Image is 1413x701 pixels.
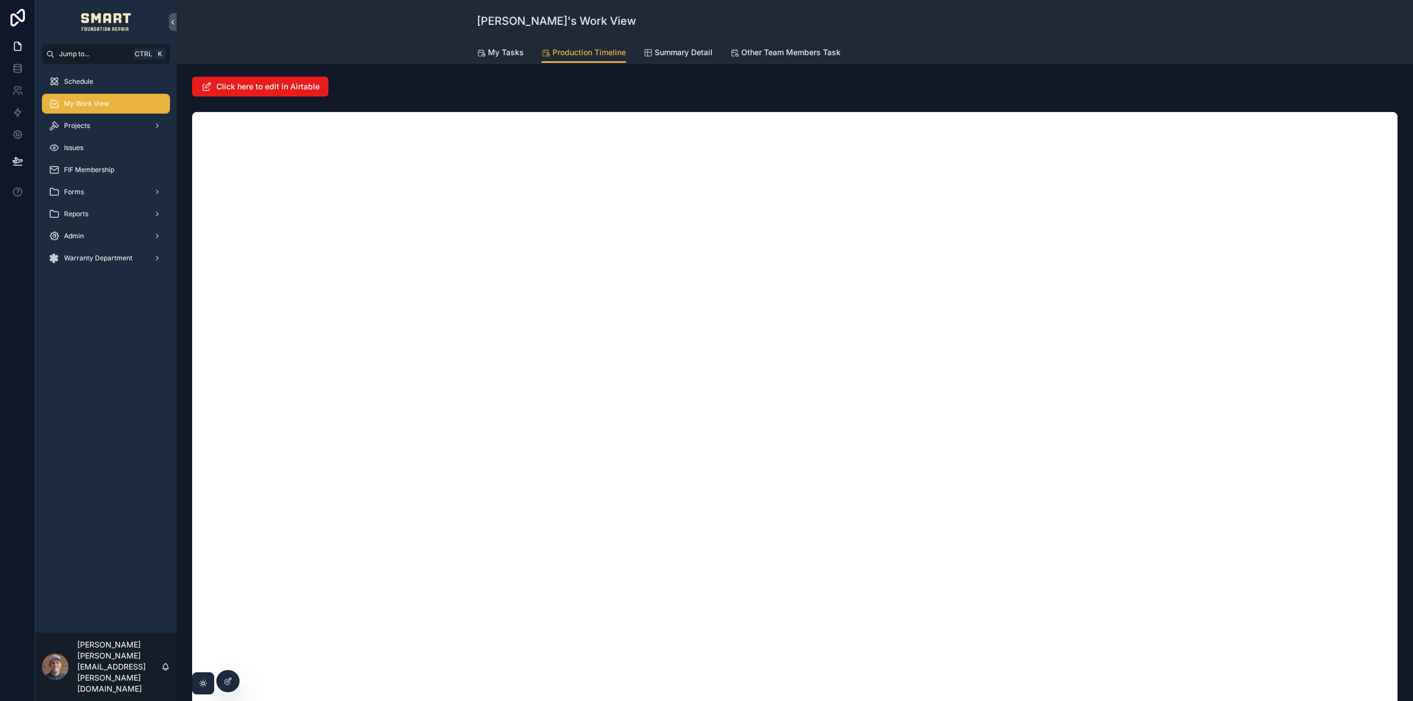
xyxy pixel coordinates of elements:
img: App logo [81,13,131,31]
span: Summary Detail [655,47,713,58]
a: Warranty Department [42,248,170,268]
h1: [PERSON_NAME]'s Work View [477,13,636,29]
div: scrollable content [35,64,177,282]
span: Jump to... [59,50,129,58]
a: Reports [42,204,170,224]
span: Admin [64,232,84,240]
span: Click here to edit in Airtable [216,81,320,92]
a: Admin [42,226,170,246]
span: Other Team Members Task [741,47,841,58]
span: Issues [64,143,83,152]
p: [PERSON_NAME] [PERSON_NAME][EMAIL_ADDRESS][PERSON_NAME][DOMAIN_NAME] [77,639,161,694]
a: My Work View [42,94,170,114]
a: Forms [42,182,170,202]
span: K [156,50,164,58]
a: Other Team Members Task [730,42,841,65]
span: Projects [64,121,90,130]
a: FIF Membership [42,160,170,180]
span: Warranty Department [64,254,132,263]
span: Reports [64,210,88,218]
a: Summary Detail [644,42,713,65]
a: Issues [42,138,170,158]
a: Schedule [42,72,170,92]
span: FIF Membership [64,165,114,174]
button: Jump to...CtrlK [42,44,170,64]
span: Production Timeline [553,47,626,58]
button: Click here to edit in Airtable [192,77,328,97]
span: My Tasks [488,47,524,58]
span: My Work View [64,99,109,108]
a: Projects [42,116,170,136]
a: My Tasks [477,42,524,65]
span: Ctrl [134,49,153,60]
span: Schedule [64,77,93,86]
a: Production Timeline [541,42,626,63]
span: Forms [64,188,84,196]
